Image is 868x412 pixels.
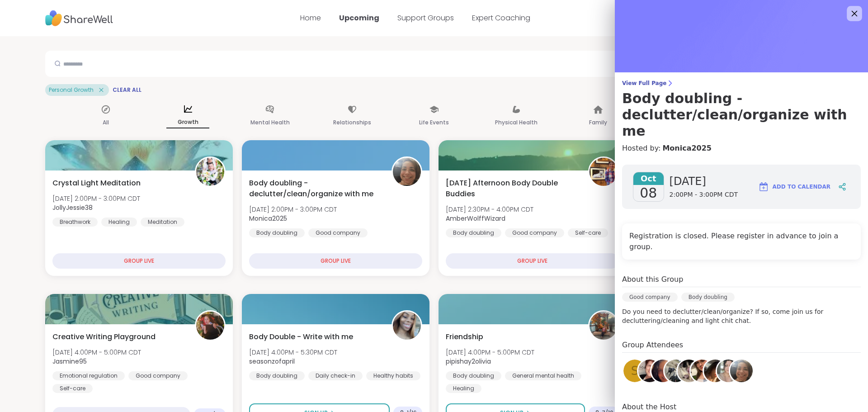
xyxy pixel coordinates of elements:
[52,371,125,380] div: Emotional regulation
[250,117,290,128] p: Mental Health
[640,185,657,201] span: 08
[249,357,295,366] b: seasonzofapril
[333,117,371,128] p: Relationships
[300,13,321,23] a: Home
[397,13,454,23] a: Support Groups
[622,80,861,139] a: View Full PageBody doubling - declutter/clean/organize with me
[446,205,533,214] span: [DATE] 2:30PM - 4:00PM CDT
[52,331,156,342] span: Creative Writing Playground
[681,293,735,302] div: Body doubling
[651,360,674,382] img: Allie_P
[446,214,505,223] b: AmberWolffWizard
[308,228,368,237] div: Good company
[366,371,420,380] div: Healthy habits
[495,117,538,128] p: Physical Health
[196,158,224,186] img: JollyJessie38
[678,360,700,382] img: PinkOnyx
[676,358,702,384] a: PinkOnyx
[691,360,713,382] img: elainaaaaa
[446,228,501,237] div: Body doubling
[166,117,209,128] p: Growth
[622,80,861,87] span: View Full Page
[663,358,689,384] a: Amie89
[729,358,754,384] a: Monica2025
[505,228,564,237] div: Good company
[629,231,854,252] h4: Registration is closed. Please register in advance to join a group.
[393,158,421,186] img: Monica2025
[393,312,421,340] img: seasonzofapril
[49,86,94,94] span: Personal Growth
[703,358,728,384] a: Tatyanabricest
[730,360,753,382] img: Monica2025
[249,371,305,380] div: Body doubling
[446,384,481,393] div: Healing
[249,348,337,357] span: [DATE] 4:00PM - 5:30PM CDT
[339,13,379,23] a: Upcoming
[472,13,530,23] a: Expert Coaching
[590,312,618,340] img: pipishay2olivia
[662,143,712,154] a: Monica2025
[689,358,715,384] a: elainaaaaa
[773,183,830,191] span: Add to Calendar
[45,6,113,31] img: ShareWell Nav Logo
[622,143,861,154] h4: Hosted by:
[419,117,449,128] p: Life Events
[505,371,581,380] div: General mental health
[52,348,141,357] span: [DATE] 4:00PM - 5:00PM CDT
[590,158,618,186] img: AmberWolffWizard
[446,253,619,269] div: GROUP LIVE
[249,228,305,237] div: Body doubling
[622,274,683,285] h4: About this Group
[622,90,861,139] h3: Body doubling - declutter/clean/organize with me
[631,362,639,380] span: s
[716,358,741,384] a: Emma87
[446,371,501,380] div: Body doubling
[622,340,861,353] h4: Group Attendees
[446,331,483,342] span: Friendship
[568,228,608,237] div: Self-care
[113,86,142,94] span: Clear All
[446,357,491,366] b: pipishay2olivia
[704,360,726,382] img: Tatyanabricest
[52,357,87,366] b: Jasmine95
[622,307,861,325] p: Do you need to declutter/clean/organize? If so, come join us for decluttering/cleaning and light ...
[101,218,137,227] div: Healing
[52,384,93,393] div: Self-care
[665,360,687,382] img: Amie89
[670,190,738,199] span: 2:00PM - 3:00PM CDT
[128,371,188,380] div: Good company
[52,203,93,212] b: JollyJessie38
[249,253,422,269] div: GROUP LIVE
[249,214,287,223] b: Monica2025
[758,181,769,192] img: ShareWell Logomark
[637,358,662,384] a: Karey123
[249,331,353,342] span: Body Double - Write with me
[754,176,835,198] button: Add to Calendar
[249,178,382,199] span: Body doubling - declutter/clean/organize with me
[638,360,661,382] img: Karey123
[196,312,224,340] img: Jasmine95
[308,371,363,380] div: Daily check-in
[103,117,109,128] p: All
[622,293,678,302] div: Good company
[52,253,226,269] div: GROUP LIVE
[249,205,337,214] span: [DATE] 2:00PM - 3:00PM CDT
[650,358,675,384] a: Allie_P
[141,218,184,227] div: Meditation
[622,358,647,384] a: s
[446,178,578,199] span: [DATE] Afternoon Body Double Buddies
[52,194,140,203] span: [DATE] 2:00PM - 3:00PM CDT
[446,348,534,357] span: [DATE] 4:00PM - 5:00PM CDT
[589,117,607,128] p: Family
[52,218,98,227] div: Breathwork
[670,174,738,189] span: [DATE]
[717,360,740,382] img: Emma87
[52,178,141,189] span: Crystal Light Meditation
[633,172,664,185] span: Oct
